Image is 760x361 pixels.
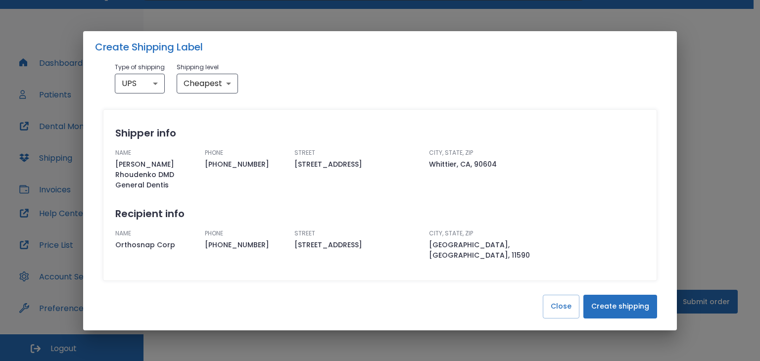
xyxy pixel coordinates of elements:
[429,240,556,261] span: [GEOGRAPHIC_DATA], [GEOGRAPHIC_DATA], 11590
[83,31,677,63] h2: Create Shipping Label
[429,229,556,238] p: CITY, STATE, ZIP
[429,148,556,157] p: CITY, STATE, ZIP
[205,148,286,157] p: PHONE
[294,240,421,250] span: [STREET_ADDRESS]
[205,240,286,250] span: [PHONE_NUMBER]
[294,159,421,170] span: [STREET_ADDRESS]
[115,159,197,190] span: [PERSON_NAME] Rhoudenko DMD General Dentis
[205,229,286,238] p: PHONE
[294,148,421,157] p: STREET
[583,295,657,318] button: Create shipping
[115,148,197,157] p: NAME
[294,229,421,238] p: STREET
[205,159,286,170] span: [PHONE_NUMBER]
[429,159,556,170] span: Whittier, CA, 90604
[115,74,165,93] div: UPS
[115,240,197,250] span: Orthosnap Corp
[115,63,165,72] p: Type of shipping
[543,295,579,318] button: Close
[177,63,238,72] p: Shipping level
[177,74,238,93] div: Cheapest
[115,126,645,140] h2: Shipper info
[115,229,197,238] p: NAME
[115,206,645,221] h2: Recipient info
